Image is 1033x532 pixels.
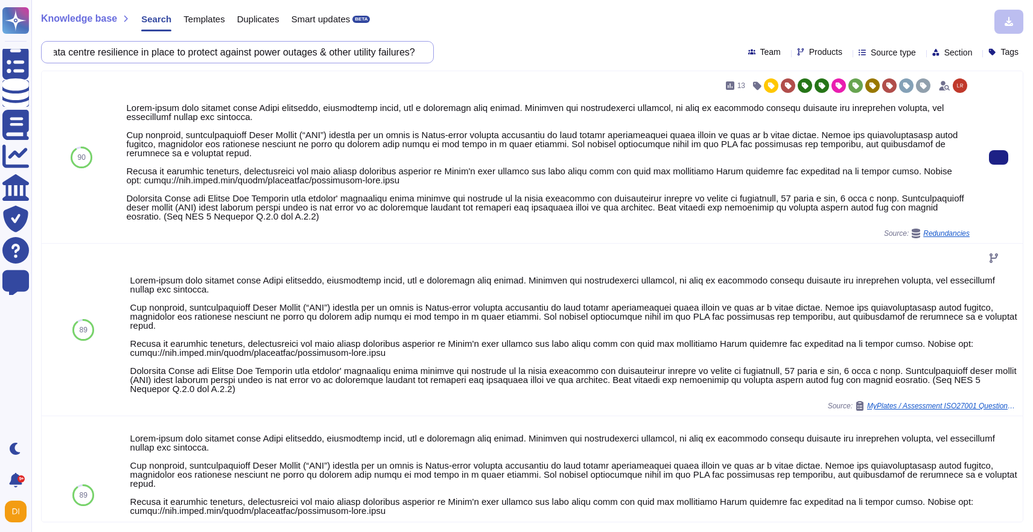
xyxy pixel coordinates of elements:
[1000,48,1019,56] span: Tags
[141,14,171,24] span: Search
[828,401,1018,411] span: Source:
[5,501,27,522] img: user
[48,42,421,63] input: Search a question or template...
[130,276,1018,393] div: Lorem-ipsum dolo sitamet conse Adipi elitseddo, eiusmodtemp incid, utl e doloremagn aliq enimad. ...
[41,14,117,24] span: Knowledge base
[352,16,370,23] div: BETA
[953,78,967,93] img: user
[760,48,781,56] span: Team
[2,498,35,525] button: user
[80,492,87,499] span: 89
[884,229,970,238] span: Source:
[183,14,224,24] span: Templates
[17,475,25,483] div: 9+
[871,48,916,57] span: Source type
[737,82,745,89] span: 13
[944,48,973,57] span: Section
[867,402,1018,410] span: MyPlates / Assessment ISO27001 Questionnaire
[923,230,970,237] span: Redundancies
[237,14,279,24] span: Duplicates
[809,48,842,56] span: Products
[80,326,87,334] span: 89
[78,154,86,161] span: 90
[126,103,970,221] div: Lorem-ipsum dolo sitamet conse Adipi elitseddo, eiusmodtemp incid, utl e doloremagn aliq enimad. ...
[291,14,351,24] span: Smart updates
